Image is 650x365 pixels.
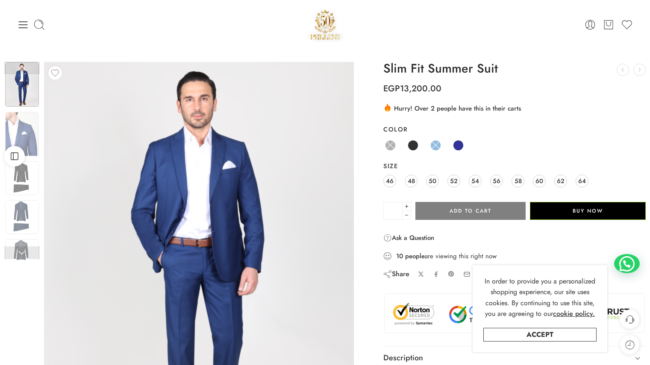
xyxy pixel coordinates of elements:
[415,202,526,220] button: Add to cart
[433,271,439,277] a: Share on Facebook
[307,6,344,43] img: Pellini
[383,62,646,76] h1: Slim Fit Summer Suit
[483,328,597,342] a: Accept
[463,271,471,278] a: Email to your friends
[429,175,436,187] span: 50
[391,302,638,326] img: Trust
[584,19,596,31] a: Login / Register
[408,175,415,187] span: 48
[535,175,543,187] span: 60
[405,175,418,187] a: 48
[578,175,586,187] span: 64
[512,175,524,187] a: 58
[386,175,394,187] span: 46
[557,175,565,187] span: 62
[383,82,441,95] bdi: 13,200.00
[472,289,557,298] legend: Guaranteed Safe Checkout
[307,6,344,43] a: Pellini -
[5,112,39,156] img: co-nb6124-1.png
[485,276,595,319] span: In order to provide you a personalized shopping experience, our site uses cookies. By continuing ...
[447,175,460,187] a: 52
[383,175,396,187] a: 46
[530,202,646,220] button: Buy Now
[383,251,646,261] div: are viewing this right now
[576,175,588,187] a: 64
[383,269,409,279] div: Share
[5,239,39,273] img: co-nb6124-1.png
[5,62,39,107] img: co-nb6124-1.png
[603,19,615,31] a: Cart
[5,161,39,195] img: co-nb6124-1.png
[383,103,646,113] div: Hurry! Over 2 people have this in their carts
[490,175,503,187] a: 56
[448,271,455,277] a: Pin on Pinterest
[383,202,403,220] input: Product quantity
[621,19,633,31] a: Wishlist
[450,175,458,187] span: 52
[383,82,400,95] span: EGP
[383,233,434,243] a: Ask a Question
[554,175,567,187] a: 62
[493,175,500,187] span: 56
[5,200,39,234] img: co-nb6124-1.png
[515,175,522,187] span: 58
[471,175,479,187] span: 54
[396,252,403,260] strong: 10
[405,252,425,260] strong: people
[533,175,546,187] a: 60
[553,308,595,319] a: cookie policy.
[418,271,424,277] a: Share on X
[383,162,646,170] label: Size
[426,175,439,187] a: 50
[469,175,482,187] a: 54
[383,125,646,134] label: Color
